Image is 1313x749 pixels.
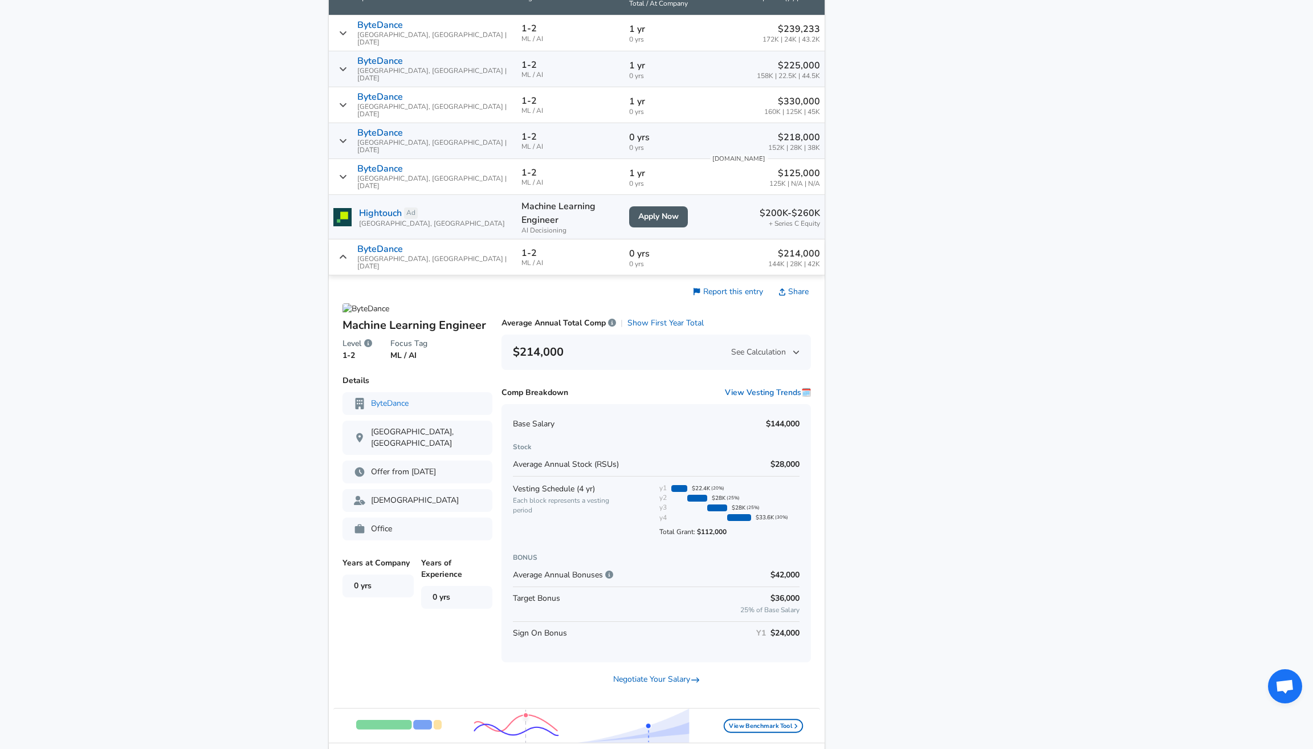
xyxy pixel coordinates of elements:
p: 1 yr [629,22,700,36]
p: ByteDance [357,20,403,30]
span: 0 yrs [629,108,700,116]
p: $42,000 [770,569,800,581]
span: Share [788,286,809,298]
span: View Benchmark Tool [729,721,798,732]
p: Years at Company [342,557,414,597]
span: Sign On Bonus [513,628,567,639]
span: 160K | 125K | 45K [764,108,820,116]
span: 172K | 24K | 43.2K [762,36,820,43]
p: Machine Learning Engineer [342,317,492,334]
p: | [621,317,623,329]
p: Office [354,523,481,535]
button: View Benchmark Tool [724,719,803,733]
p: $225,000 [757,59,820,72]
p: [DEMOGRAPHIC_DATA] [354,495,481,506]
span: We calculate your average annual total compensation by adding your base salary to the average of ... [608,317,616,328]
h6: Stock [513,441,800,453]
img: hightouchlogo.png [333,208,352,226]
strong: $112,000 [697,527,727,536]
span: Average Annual Bonuses [513,569,613,581]
p: $200K-$260K [760,206,820,220]
p: ByteDance [357,164,403,174]
span: Levels are a company's method of standardizing employee's scope of assumed ability, responsibilit... [364,337,372,350]
span: $28K [712,494,725,502]
span: 144K | 28K | 42K [768,260,820,268]
div: y2 [659,493,667,503]
span: [GEOGRAPHIC_DATA], [GEOGRAPHIC_DATA] [359,220,505,227]
a: Apply Now [629,206,688,227]
button: View Vesting Trends🗓️ [725,387,811,398]
span: Report this entry [703,286,763,297]
p: 1 yr [629,95,700,108]
p: 1-2 [521,96,537,106]
p: 0 yrs [629,247,700,260]
span: AI Decisioning [521,227,620,234]
p: 1-2 [521,60,537,70]
span: 158K | 22.5K | 44.5K [757,72,820,80]
span: [GEOGRAPHIC_DATA], [GEOGRAPHIC_DATA] | [DATE] [357,31,512,46]
p: 1-2 [521,23,537,34]
p: $330,000 [764,95,820,108]
p: $36,000 [740,593,800,604]
p: ML / AI [390,350,427,361]
span: $28K [732,504,745,512]
span: ML / AI [521,179,620,186]
p: Years of Experience [421,557,492,609]
span: [GEOGRAPHIC_DATA], [GEOGRAPHIC_DATA] | [DATE] [357,255,512,270]
img: Salary distribution by compensation components [356,720,442,729]
span: [GEOGRAPHIC_DATA], [GEOGRAPHIC_DATA] | [DATE] [357,103,512,118]
span: Level [342,337,361,350]
p: Comp Breakdown [501,387,568,398]
p: $28,000 [770,459,800,470]
span: 0 yrs [629,36,700,43]
span: ML / AI [521,35,620,43]
img: ByteDance [342,303,389,315]
p: $125,000 [769,166,820,180]
p: Machine Learning Engineer [521,200,620,227]
p: ByteDance [357,92,403,102]
span: [GEOGRAPHIC_DATA], [GEOGRAPHIC_DATA] | [DATE] [357,175,512,190]
span: (25%) [747,504,760,511]
p: 1-2 [521,248,537,258]
p: 1-2 [342,350,372,361]
span: 0 yrs [629,144,700,152]
h6: $214,000 [513,343,564,361]
a: Ad [404,207,418,218]
div: y4 [659,513,667,523]
div: Open chat [1268,669,1302,703]
span: $33.6K [756,514,774,522]
span: See Calculation [731,347,800,358]
span: Total Grant: [659,523,785,537]
p: 0 yrs [629,131,700,144]
div: y3 [659,503,667,512]
span: [GEOGRAPHIC_DATA], [GEOGRAPHIC_DATA] | [DATE] [357,139,512,154]
span: ML / AI [521,259,620,267]
span: Base Salary [513,418,554,430]
span: ML / AI [521,143,620,150]
p: $144,000 [766,418,800,430]
p: Offer from [DATE] [354,466,481,478]
span: ML / AI [521,107,620,115]
span: Target Bonus [513,593,560,616]
span: 125K | N/A | N/A [769,180,820,188]
p: ByteDance [357,128,403,138]
span: 0 yrs [421,586,492,609]
span: $24,000 [770,628,800,639]
img: Salary trend lines [578,709,690,743]
p: $239,233 [762,22,820,36]
span: ML / AI [521,71,620,79]
p: $218,000 [768,131,820,144]
p: Details [342,375,492,386]
span: [GEOGRAPHIC_DATA], [GEOGRAPHIC_DATA] | [DATE] [357,67,512,82]
p: ByteDance [357,244,403,254]
span: Each block represents a vesting period [513,496,627,515]
span: $22.4K [692,485,710,492]
p: 1-2 [521,132,537,142]
p: ByteDance [357,56,403,66]
p: 1 yr [629,59,700,72]
a: Negotiate Your Salary [613,674,699,685]
img: Salary trends in a graph [474,710,559,743]
span: 0 yrs [629,260,700,268]
p: $214,000 [768,247,820,260]
h6: BONUS [513,552,800,564]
